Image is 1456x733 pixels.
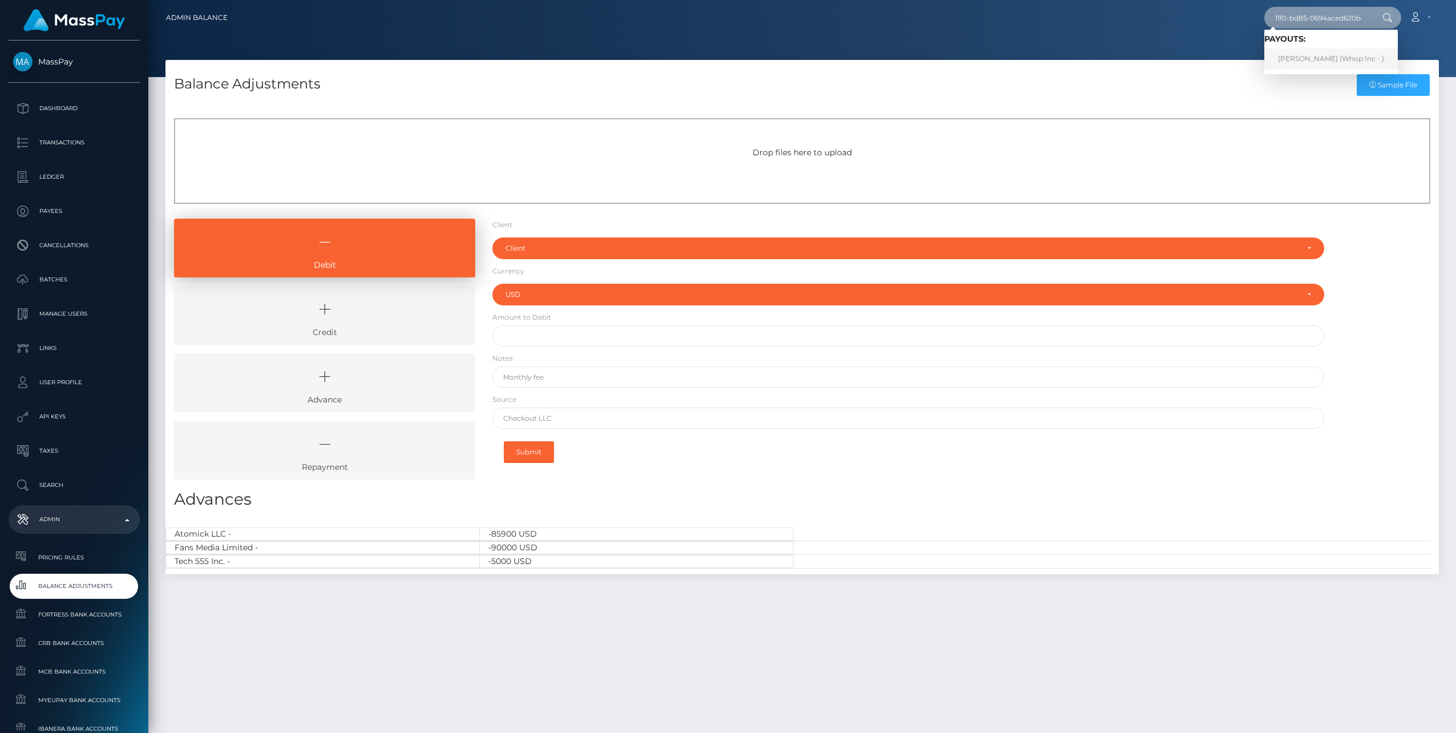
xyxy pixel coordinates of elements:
button: Submit [504,441,554,463]
p: Links [13,340,135,357]
a: CRB Bank Accounts [9,631,140,655]
p: Manage Users [13,305,135,323]
img: MassPay Logo [23,9,125,31]
p: Transactions [13,134,135,151]
div: -5000 USD [480,555,794,568]
a: Dashboard [9,94,140,123]
label: Client [492,220,512,230]
a: Advance [174,353,475,412]
h6: Payouts: [1264,34,1398,44]
a: Fortress Bank Accounts [9,602,140,627]
input: Monthly fee [492,366,1324,388]
a: Credit [174,286,475,345]
p: Taxes [13,442,135,460]
img: MassPay [13,52,33,71]
a: Pricing Rules [9,545,140,570]
p: Dashboard [13,100,135,117]
a: Manage Users [9,300,140,328]
a: API Keys [9,402,140,431]
p: Search [13,477,135,494]
div: Client [505,244,1298,253]
a: Repayment [174,421,475,480]
span: MCB Bank Accounts [13,665,135,678]
span: Drop files here to upload [753,147,852,158]
label: Amount to Debit [492,312,551,323]
a: MyEUPay Bank Accounts [9,688,140,712]
h3: Advances [174,488,1430,510]
p: Admin [13,511,135,528]
a: Transactions [9,128,140,157]
a: Debit [174,219,475,277]
button: Client [492,237,1324,259]
p: Cancellations [13,237,135,254]
a: Balance Adjustments [9,574,140,598]
a: Batches [9,265,140,294]
a: [PERSON_NAME] (Whop Inc - ) [1264,49,1398,70]
p: Ledger [13,168,135,186]
div: USD [505,290,1298,299]
a: Admin [9,505,140,534]
a: Admin Balance [166,6,228,30]
div: Atomick LLC - [165,527,480,541]
div: -85900 USD [480,527,794,541]
div: Tech 555 Inc. - [165,555,480,568]
label: Notes [492,353,513,364]
a: User Profile [9,368,140,397]
span: CRB Bank Accounts [13,637,135,650]
span: Balance Adjustments [13,579,135,593]
p: User Profile [13,374,135,391]
input: Checkout LLC [492,408,1324,429]
div: -90000 USD [480,541,794,554]
p: Batches [13,271,135,288]
p: Payees [13,203,135,220]
a: Ledger [9,163,140,191]
span: MassPay [9,57,140,67]
span: MyEUPay Bank Accounts [13,694,135,707]
a: Taxes [9,437,140,465]
input: Search... [1264,7,1372,29]
button: USD [492,284,1324,305]
label: Source [492,394,516,405]
div: Fans Media Limited - [165,541,480,554]
span: Pricing Rules [13,551,135,564]
label: Currency [492,266,524,276]
a: MCB Bank Accounts [9,659,140,684]
p: API Keys [13,408,135,425]
a: Links [9,334,140,363]
a: Search [9,471,140,500]
span: Fortress Bank Accounts [13,608,135,621]
a: Sample File [1357,74,1430,96]
h4: Balance Adjustments [174,74,321,94]
a: Payees [9,197,140,225]
a: Cancellations [9,231,140,260]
